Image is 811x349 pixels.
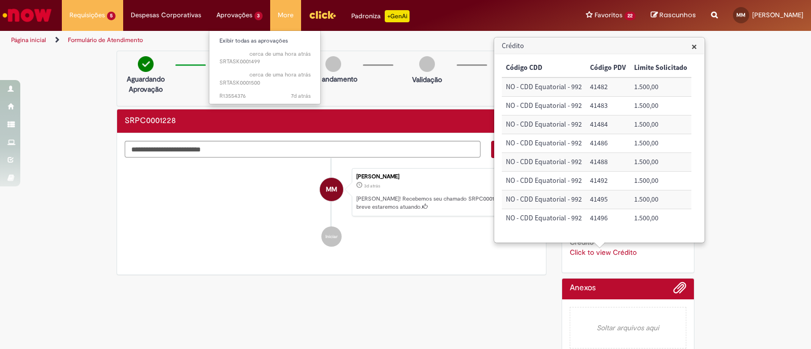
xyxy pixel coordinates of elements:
[11,36,46,44] a: Página inicial
[385,10,410,22] p: +GenAi
[356,195,533,211] p: [PERSON_NAME]! Recebemos seu chamado SRPC0001228 e em breve estaremos atuando.
[356,174,533,180] div: [PERSON_NAME]
[673,281,686,299] button: Adicionar anexos
[630,134,691,153] td: Limite Solicitado: 1.500,00
[125,117,176,126] h2: SRPC0001228 Histórico de tíquete
[219,71,311,87] span: SRTASK0001500
[249,50,311,58] span: cerca de uma hora atrás
[326,177,337,202] span: MM
[502,97,586,115] td: Código CDD: NO - CDD Equatorial - 992
[125,168,538,217] li: Matheus Lobo Matos
[586,153,630,172] td: Código PDV: 41488
[586,77,630,96] td: Código PDV: 41482
[364,183,380,189] time: 26/09/2025 11:16:40
[570,248,637,257] a: Click to view Crédito
[69,10,105,20] span: Requisições
[412,74,442,85] p: Validação
[586,97,630,115] td: Código PDV: 41483
[68,36,143,44] a: Formulário de Atendimento
[249,71,311,79] span: cerca de uma hora atrás
[502,115,586,134] td: Código CDD: NO - CDD Equatorial - 992
[630,115,691,134] td: Limite Solicitado: 1.500,00
[209,69,321,88] a: Aberto SRTASK0001500 :
[121,74,170,94] p: Aguardando Aprovação
[502,190,586,209] td: Código CDD: NO - CDD Equatorial - 992
[1,5,53,25] img: ServiceNow
[131,10,201,20] span: Despesas Corporativas
[138,56,154,72] img: check-circle-green.png
[570,307,687,348] em: Soltar arquivos aqui
[216,10,252,20] span: Aprovações
[502,59,586,77] th: Código CDD
[219,50,311,66] span: SRTASK0001499
[502,134,586,153] td: Código CDD: NO - CDD Equatorial - 992
[419,56,435,72] img: img-circle-grey.png
[502,77,586,96] td: Código CDD: NO - CDD Equatorial - 992
[291,92,311,100] time: 22/09/2025 10:54:52
[310,74,357,84] p: Em andamento
[320,178,343,201] div: Matheus Lobo Matos
[630,77,691,96] td: Limite Solicitado: 1.500,00
[630,190,691,209] td: Limite Solicitado: 1.500,00
[502,172,586,190] td: Código CDD: NO - CDD Equatorial - 992
[125,141,481,158] textarea: Digite sua mensagem aqui...
[209,91,321,102] a: Aberto R13554376 :
[630,97,691,115] td: Limite Solicitado: 1.500,00
[209,30,321,104] ul: Aprovações
[125,158,538,257] ul: Histórico de tíquete
[630,153,691,172] td: Limite Solicitado: 1.500,00
[249,50,311,58] time: 29/09/2025 07:57:27
[586,59,630,77] th: Código PDV
[351,10,410,22] div: Padroniza
[624,12,636,20] span: 22
[586,172,630,190] td: Código PDV: 41492
[630,59,691,77] th: Limite Solicitado
[502,153,586,172] td: Código CDD: NO - CDD Equatorial - 992
[691,41,697,52] button: Close
[8,31,533,50] ul: Trilhas de página
[659,10,696,20] span: Rascunhos
[209,35,321,47] a: Exibir todas as aprovações
[219,92,311,100] span: R13554376
[502,209,586,227] td: Código CDD: NO - CDD Equatorial - 992
[630,172,691,190] td: Limite Solicitado: 1.500,00
[691,40,697,53] span: ×
[570,238,594,247] b: Crédito
[586,115,630,134] td: Código PDV: 41484
[491,141,538,158] button: Enviar
[651,11,696,20] a: Rascunhos
[107,12,116,20] span: 5
[595,10,622,20] span: Favoritos
[752,11,803,19] span: [PERSON_NAME]
[254,12,263,20] span: 3
[586,134,630,153] td: Código PDV: 41486
[209,49,321,67] a: Aberto SRTASK0001499 :
[364,183,380,189] span: 3d atrás
[570,284,596,293] h2: Anexos
[494,37,705,243] div: Crédito
[630,209,691,227] td: Limite Solicitado: 1.500,00
[586,209,630,227] td: Código PDV: 41496
[586,190,630,209] td: Código PDV: 41495
[291,92,311,100] span: 7d atrás
[309,7,336,22] img: click_logo_yellow_360x200.png
[249,71,311,79] time: 29/09/2025 07:57:27
[736,12,746,18] span: MM
[325,56,341,72] img: img-circle-grey.png
[495,38,704,54] h3: Crédito
[278,10,293,20] span: More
